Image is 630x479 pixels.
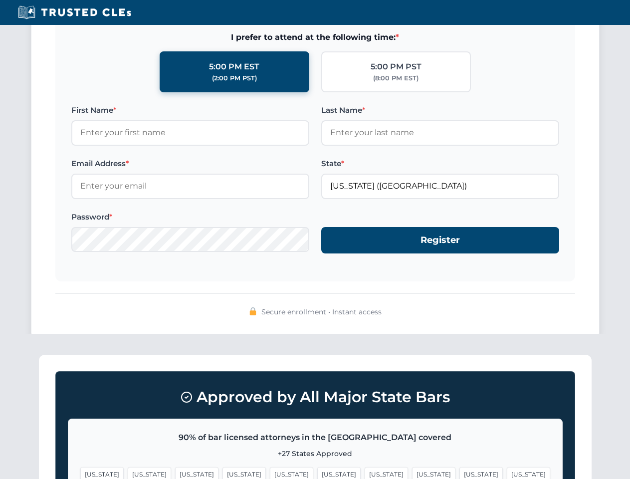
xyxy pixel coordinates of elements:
[321,104,559,116] label: Last Name
[80,448,550,459] p: +27 States Approved
[71,158,309,170] label: Email Address
[71,211,309,223] label: Password
[71,31,559,44] span: I prefer to attend at the following time:
[321,120,559,145] input: Enter your last name
[80,431,550,444] p: 90% of bar licensed attorneys in the [GEOGRAPHIC_DATA] covered
[71,174,309,199] input: Enter your email
[68,384,563,411] h3: Approved by All Major State Bars
[321,227,559,253] button: Register
[249,307,257,315] img: 🔒
[321,158,559,170] label: State
[71,120,309,145] input: Enter your first name
[15,5,134,20] img: Trusted CLEs
[71,104,309,116] label: First Name
[321,174,559,199] input: Florida (FL)
[209,60,259,73] div: 5:00 PM EST
[371,60,421,73] div: 5:00 PM PST
[373,73,419,83] div: (8:00 PM EST)
[261,306,382,317] span: Secure enrollment • Instant access
[212,73,257,83] div: (2:00 PM PST)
